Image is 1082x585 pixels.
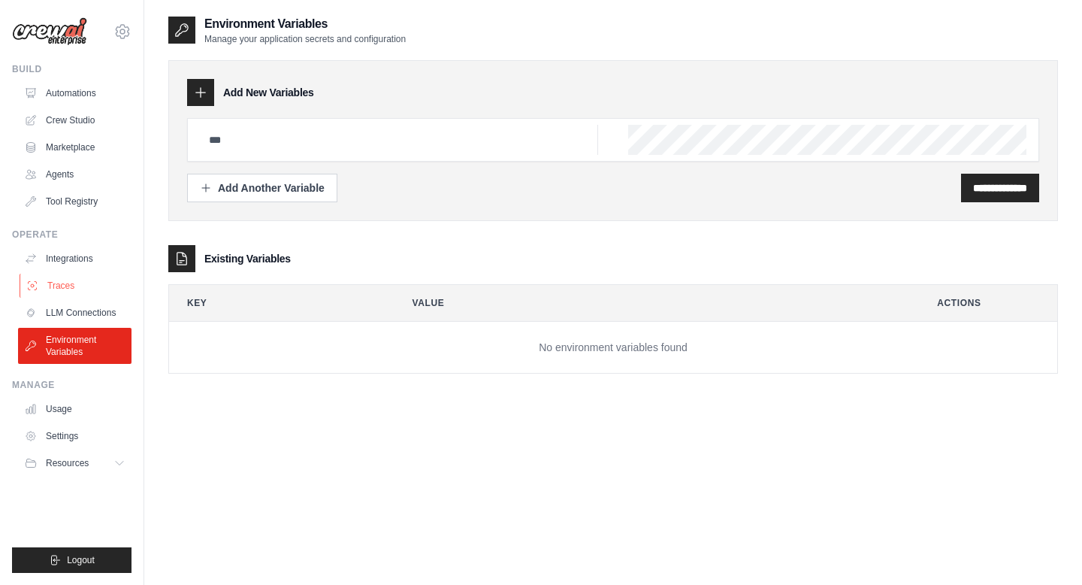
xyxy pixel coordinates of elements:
img: Logo [12,17,87,46]
th: Key [169,285,382,321]
div: Add Another Variable [200,180,325,196]
a: Environment Variables [18,328,131,364]
a: Integrations [18,247,131,271]
button: Logout [12,547,131,573]
a: LLM Connections [18,301,131,325]
h2: Environment Variables [204,15,406,33]
a: Agents [18,162,131,186]
th: Value [394,285,908,321]
button: Resources [18,451,131,475]
a: Usage [18,397,131,421]
p: Manage your application secrets and configuration [204,33,406,45]
div: Build [12,63,131,75]
h3: Add New Variables [223,85,314,100]
div: Manage [12,379,131,391]
button: Add Another Variable [187,174,337,202]
div: Operate [12,229,131,241]
h3: Existing Variables [204,251,291,266]
a: Crew Studio [18,108,131,132]
td: No environment variables found [169,322,1057,374]
a: Automations [18,81,131,105]
span: Resources [46,457,89,469]
a: Tool Registry [18,189,131,214]
a: Traces [20,274,133,298]
a: Marketplace [18,135,131,159]
a: Settings [18,424,131,448]
th: Actions [919,285,1057,321]
span: Logout [67,554,95,566]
